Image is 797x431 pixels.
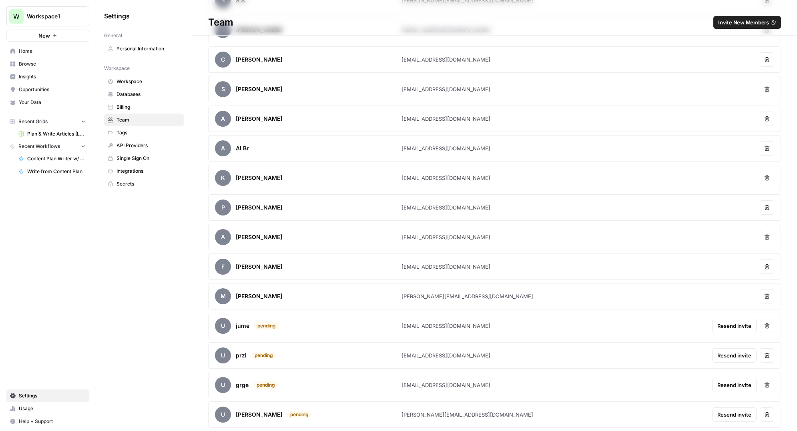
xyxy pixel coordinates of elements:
[104,178,184,190] a: Secrets
[19,99,86,106] span: Your Data
[104,42,184,55] a: Personal Information
[402,292,533,300] div: [PERSON_NAME][EMAIL_ADDRESS][DOMAIN_NAME]
[6,30,89,42] button: New
[116,45,180,52] span: Personal Information
[236,381,249,389] div: grge
[116,168,180,175] span: Integrations
[402,322,490,330] div: [EMAIL_ADDRESS][DOMAIN_NAME]
[116,142,180,149] span: API Providers
[6,415,89,428] button: Help + Support
[6,402,89,415] a: Usage
[717,381,751,389] span: Resend invite
[19,60,86,68] span: Browse
[6,389,89,402] a: Settings
[712,407,757,422] button: Resend invite
[19,48,86,55] span: Home
[116,129,180,136] span: Tags
[713,16,781,29] button: Invite New Members
[402,263,490,271] div: [EMAIL_ADDRESS][DOMAIN_NAME]
[104,114,184,126] a: Team
[215,229,231,245] span: A
[6,116,89,128] button: Recent Grids
[215,377,231,393] span: u
[13,12,20,21] span: W
[402,56,490,64] div: [EMAIL_ADDRESS][DOMAIN_NAME]
[712,319,757,333] button: Resend invite
[717,351,751,359] span: Resend invite
[253,381,278,389] div: pending
[287,411,312,418] div: pending
[192,16,797,29] div: Team
[236,56,282,64] div: [PERSON_NAME]
[19,86,86,93] span: Opportunities
[236,233,282,241] div: [PERSON_NAME]
[6,140,89,152] button: Recent Workflows
[215,140,231,156] span: A
[19,418,86,425] span: Help + Support
[38,32,50,40] span: New
[6,70,89,83] a: Insights
[215,170,231,186] span: K
[116,91,180,98] span: Databases
[6,58,89,70] a: Browse
[236,351,247,359] div: przi
[27,12,75,20] span: Workspace1
[236,85,282,93] div: [PERSON_NAME]
[104,65,130,72] span: Workspace
[27,130,86,138] span: Plan & Write Articles (LUSPS)
[236,263,282,271] div: [PERSON_NAME]
[215,407,231,423] span: u
[215,81,231,97] span: S
[236,322,249,330] div: jume
[104,152,184,165] a: Single Sign On
[104,126,184,139] a: Tags
[402,85,490,93] div: [EMAIL_ADDRESS][DOMAIN_NAME]
[104,165,184,178] a: Integrations
[104,101,184,114] a: Billing
[215,318,231,334] span: u
[104,11,130,21] span: Settings
[402,233,490,241] div: [EMAIL_ADDRESS][DOMAIN_NAME]
[18,143,60,150] span: Recent Workflows
[236,411,282,419] div: [PERSON_NAME]
[236,292,282,300] div: [PERSON_NAME]
[15,152,89,165] a: Content Plan Writer w/ Visual Suggestions
[27,155,86,162] span: Content Plan Writer w/ Visual Suggestions
[712,378,757,392] button: Resend invite
[236,115,282,123] div: [PERSON_NAME]
[116,104,180,111] span: Billing
[27,168,86,175] span: Write from Content Plan
[402,351,490,359] div: [EMAIL_ADDRESS][DOMAIN_NAME]
[215,111,231,127] span: A
[19,73,86,80] span: Insights
[19,392,86,399] span: Settings
[6,96,89,109] a: Your Data
[116,155,180,162] span: Single Sign On
[104,139,184,152] a: API Providers
[104,88,184,101] a: Databases
[251,352,276,359] div: pending
[402,174,490,182] div: [EMAIL_ADDRESS][DOMAIN_NAME]
[6,45,89,58] a: Home
[15,165,89,178] a: Write from Content Plan
[19,405,86,412] span: Usage
[236,174,282,182] div: [PERSON_NAME]
[215,200,231,215] span: P
[712,348,757,363] button: Resend invite
[215,52,231,68] span: C
[18,118,48,125] span: Recent Grids
[236,144,249,152] div: Al Br
[402,411,533,419] div: [PERSON_NAME][EMAIL_ADDRESS][DOMAIN_NAME]
[254,322,279,329] div: pending
[215,288,231,304] span: M
[236,204,282,212] div: [PERSON_NAME]
[104,75,184,88] a: Workspace
[402,381,490,389] div: [EMAIL_ADDRESS][DOMAIN_NAME]
[104,32,122,39] span: General
[6,83,89,96] a: Opportunities
[6,6,89,26] button: Workspace: Workspace1
[116,78,180,85] span: Workspace
[215,259,231,275] span: F
[717,322,751,330] span: Resend invite
[717,411,751,419] span: Resend invite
